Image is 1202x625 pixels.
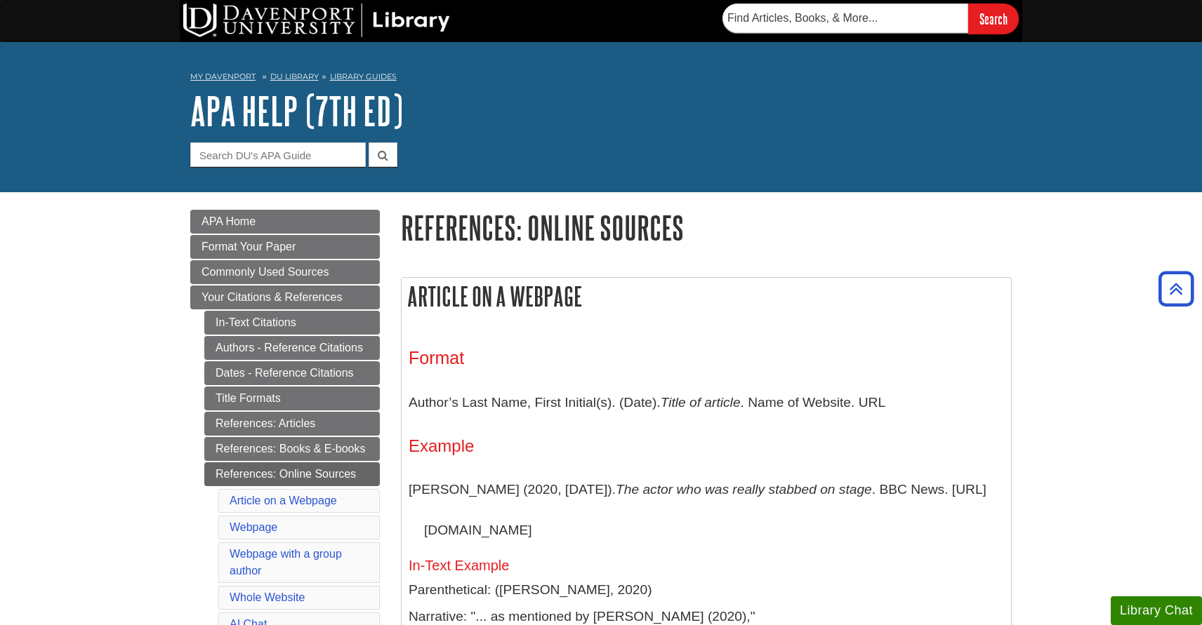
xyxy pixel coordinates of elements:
input: Find Articles, Books, & More... [722,4,968,33]
a: Dates - Reference Citations [204,361,380,385]
a: References: Books & E-books [204,437,380,461]
i: The actor who was really stabbed on stage [616,482,872,497]
a: In-Text Citations [204,311,380,335]
i: Title of article [661,395,741,410]
h4: Example [409,437,1004,455]
nav: breadcrumb [190,67,1012,90]
img: DU Library [183,4,450,37]
p: Parenthetical: ([PERSON_NAME], 2020) [409,580,1004,600]
a: APA Help (7th Ed) [190,89,403,133]
a: Commonly Used Sources [190,260,380,284]
p: [PERSON_NAME] (2020, [DATE]). . BBC News. [URL][DOMAIN_NAME] [409,469,1004,550]
form: Searches DU Library's articles, books, and more [722,4,1019,34]
a: DU Library [270,72,319,81]
a: Title Formats [204,387,380,410]
a: Webpage with a group author [230,548,342,577]
button: Library Chat [1111,596,1202,625]
a: My Davenport [190,71,256,83]
a: References: Articles [204,412,380,436]
span: Commonly Used Sources [202,266,329,278]
a: Article on a Webpage [230,495,337,506]
a: Back to Top [1154,279,1198,298]
a: Authors - Reference Citations [204,336,380,360]
h1: References: Online Sources [401,210,1012,246]
h2: Article on a Webpage [402,278,1011,315]
h5: In-Text Example [409,558,1004,573]
h3: Format [409,348,1004,368]
input: Search [968,4,1019,34]
span: Your Citations & References [202,291,342,303]
a: Webpage [230,521,277,533]
a: Your Citations & References [190,285,380,309]
a: Library Guides [330,72,397,81]
p: Author’s Last Name, First Initial(s). (Date). . Name of Website. URL [409,382,1004,423]
a: Format Your Paper [190,235,380,259]
input: Search DU's APA Guide [190,142,366,167]
a: Whole Website [230,591,305,603]
span: Format Your Paper [202,241,296,253]
a: APA Home [190,210,380,234]
span: APA Home [202,215,256,227]
a: References: Online Sources [204,462,380,486]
